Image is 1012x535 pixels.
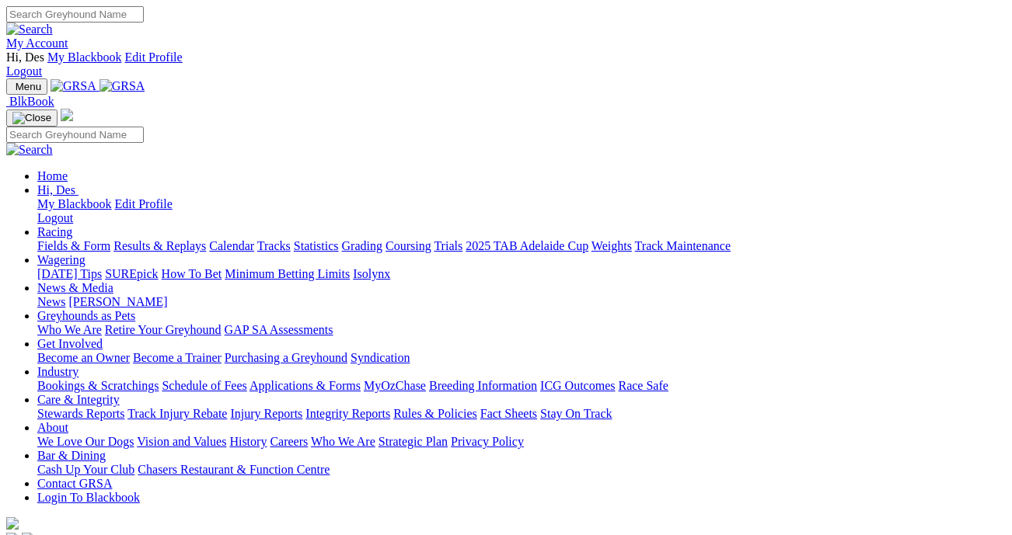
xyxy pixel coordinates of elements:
[37,379,1006,393] div: Industry
[351,351,410,364] a: Syndication
[429,379,537,392] a: Breeding Information
[393,407,477,420] a: Rules & Policies
[451,435,524,448] a: Privacy Policy
[37,183,75,196] span: Hi, Des
[127,407,227,420] a: Track Injury Rebate
[386,239,431,252] a: Coursing
[379,435,448,448] a: Strategic Plan
[305,407,390,420] a: Integrity Reports
[6,50,44,64] span: Hi, Des
[6,64,42,78] a: Logout
[364,379,426,392] a: MyOzChase
[37,421,68,434] a: About
[618,379,668,392] a: Race Safe
[480,407,537,420] a: Fact Sheets
[6,517,19,530] img: logo-grsa-white.png
[225,267,350,280] a: Minimum Betting Limits
[9,95,54,108] span: BlkBook
[434,239,462,252] a: Trials
[225,323,333,336] a: GAP SA Assessments
[105,323,222,336] a: Retire Your Greyhound
[353,267,390,280] a: Isolynx
[6,78,47,95] button: Toggle navigation
[6,127,144,143] input: Search
[37,267,1006,281] div: Wagering
[37,435,1006,449] div: About
[37,309,135,322] a: Greyhounds as Pets
[37,407,124,420] a: Stewards Reports
[37,323,1006,337] div: Greyhounds as Pets
[37,169,68,182] a: Home
[133,351,222,364] a: Become a Trainer
[230,407,302,420] a: Injury Reports
[137,435,226,448] a: Vision and Values
[99,79,145,93] img: GRSA
[61,109,73,121] img: logo-grsa-white.png
[16,81,41,92] span: Menu
[37,351,1006,365] div: Get Involved
[6,95,54,108] a: BlkBook
[6,109,58,127] button: Toggle navigation
[37,253,85,266] a: Wagering
[47,50,122,64] a: My Blackbook
[294,239,339,252] a: Statistics
[37,239,110,252] a: Fields & Form
[37,183,79,196] a: Hi, Des
[257,239,291,252] a: Tracks
[37,477,112,490] a: Contact GRSA
[124,50,182,64] a: Edit Profile
[37,295,1006,309] div: News & Media
[115,197,173,210] a: Edit Profile
[138,463,330,476] a: Chasers Restaurant & Function Centre
[37,239,1006,253] div: Racing
[37,491,140,504] a: Login To Blackbook
[311,435,375,448] a: Who We Are
[37,281,113,294] a: News & Media
[37,435,134,448] a: We Love Our Dogs
[591,239,632,252] a: Weights
[37,197,1006,225] div: Hi, Des
[540,407,612,420] a: Stay On Track
[37,267,102,280] a: [DATE] Tips
[342,239,382,252] a: Grading
[162,379,246,392] a: Schedule of Fees
[105,267,158,280] a: SUREpick
[209,239,254,252] a: Calendar
[37,225,72,238] a: Racing
[635,239,731,252] a: Track Maintenance
[6,143,53,157] img: Search
[270,435,308,448] a: Careers
[37,211,73,224] a: Logout
[37,379,159,392] a: Bookings & Scratchings
[37,197,112,210] a: My Blackbook
[6,23,53,36] img: Search
[37,393,120,406] a: Care & Integrity
[6,50,1006,78] div: My Account
[37,407,1006,421] div: Care & Integrity
[162,267,222,280] a: How To Bet
[113,239,206,252] a: Results & Replays
[225,351,347,364] a: Purchasing a Greyhound
[37,449,106,462] a: Bar & Dining
[37,295,65,308] a: News
[51,79,96,93] img: GRSA
[466,239,588,252] a: 2025 TAB Adelaide Cup
[37,351,130,364] a: Become an Owner
[68,295,167,308] a: [PERSON_NAME]
[37,323,102,336] a: Who We Are
[229,435,267,448] a: History
[540,379,615,392] a: ICG Outcomes
[6,36,68,50] a: My Account
[37,365,79,378] a: Industry
[6,6,144,23] input: Search
[12,112,51,124] img: Close
[37,337,103,350] a: Get Involved
[250,379,361,392] a: Applications & Forms
[37,463,1006,477] div: Bar & Dining
[37,463,134,476] a: Cash Up Your Club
